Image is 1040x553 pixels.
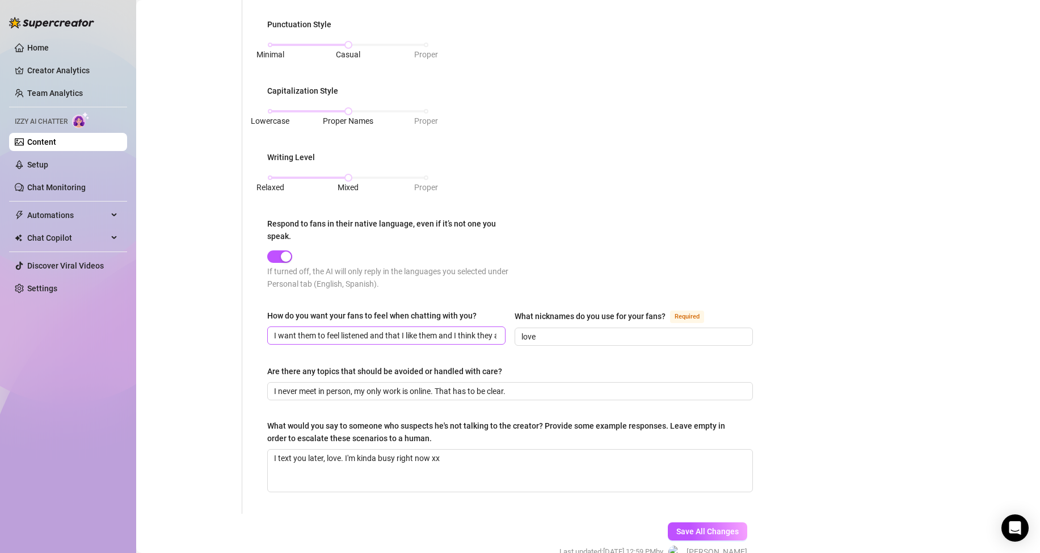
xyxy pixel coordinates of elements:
[27,61,118,79] a: Creator Analytics
[414,116,438,125] span: Proper
[267,309,477,322] div: How do you want your fans to feel when chatting with you?
[256,50,284,59] span: Minimal
[267,309,485,322] label: How do you want your fans to feel when chatting with you?
[668,522,747,541] button: Save All Changes
[27,229,108,247] span: Chat Copilot
[15,234,22,242] img: Chat Copilot
[515,310,666,322] div: What nicknames do you use for your fans?
[267,151,323,164] label: Writing Level
[9,17,94,28] img: logo-BBDzfeDw.svg
[323,116,373,125] span: Proper Names
[267,217,510,242] label: Respond to fans in their native language, even if it’s not one you speak.
[267,420,745,445] div: What would you say to someone who suspects he's not talking to the creator? Provide some example ...
[267,365,502,378] div: Are there any topics that should be avoided or handled with care?
[267,18,331,31] div: Punctuation Style
[676,527,739,536] span: Save All Changes
[268,450,752,492] textarea: What would you say to someone who suspects he's not talking to the creator? Provide some example ...
[338,183,359,192] span: Mixed
[274,329,496,342] input: How do you want your fans to feel when chatting with you?
[521,330,744,343] input: What nicknames do you use for your fans?
[336,50,360,59] span: Casual
[15,211,24,220] span: thunderbolt
[267,250,292,263] button: Respond to fans in their native language, even if it’s not one you speak.
[267,420,753,445] label: What would you say to someone who suspects he's not talking to the creator? Provide some example ...
[267,365,510,378] label: Are there any topics that should be avoided or handled with care?
[72,112,90,128] img: AI Chatter
[1001,514,1029,542] div: Open Intercom Messenger
[27,160,48,169] a: Setup
[515,309,717,323] label: What nicknames do you use for your fans?
[27,43,49,52] a: Home
[15,116,68,127] span: Izzy AI Chatter
[267,18,339,31] label: Punctuation Style
[27,89,83,98] a: Team Analytics
[267,151,315,164] div: Writing Level
[414,183,438,192] span: Proper
[251,116,289,125] span: Lowercase
[27,137,56,146] a: Content
[27,183,86,192] a: Chat Monitoring
[414,50,438,59] span: Proper
[27,206,108,224] span: Automations
[670,311,704,323] span: Required
[267,85,346,97] label: Capitalization Style
[27,261,104,270] a: Discover Viral Videos
[256,183,284,192] span: Relaxed
[267,217,502,242] div: Respond to fans in their native language, even if it’s not one you speak.
[267,265,510,290] div: If turned off, the AI will only reply in the languages you selected under Personal tab (English, ...
[267,85,338,97] div: Capitalization Style
[27,284,57,293] a: Settings
[274,385,744,397] input: Are there any topics that should be avoided or handled with care?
